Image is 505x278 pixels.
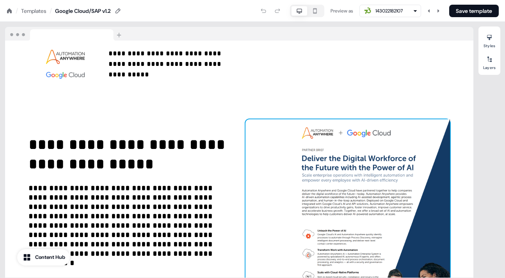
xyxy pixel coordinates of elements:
button: Content Hub [17,249,70,266]
img: Browser topbar [5,27,125,41]
div: Google Cloud/SAP v1.2 [55,7,111,15]
img: Image [28,47,102,82]
div: 143022182107 [375,7,403,15]
button: Styles [478,31,500,48]
div: Preview as [331,7,353,15]
div: Content Hub [35,253,65,261]
a: Templates [21,7,46,15]
button: Save template [449,5,499,17]
button: Layers [478,53,500,70]
div: / [16,7,18,15]
div: / [50,7,52,15]
button: 143022182107 [359,5,421,17]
